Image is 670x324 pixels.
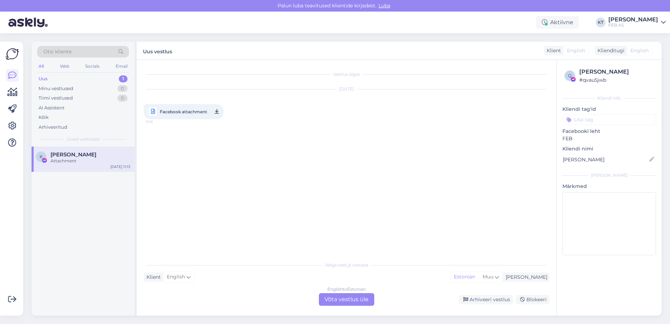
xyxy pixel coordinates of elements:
[562,95,656,101] div: Kliendi info
[319,293,374,306] div: Võta vestlus üle
[544,47,561,54] div: Klient
[117,95,128,102] div: 0
[563,156,648,163] input: Lisa nimi
[160,107,207,116] span: Facebook attachment
[327,286,366,292] div: English to Estonian
[562,183,656,190] p: Märkmed
[562,128,656,135] p: Facebooki leht
[144,86,549,92] div: [DATE]
[143,46,172,55] label: Uus vestlus
[39,75,48,82] div: Uus
[608,22,658,28] div: FEB AS
[67,136,100,142] span: Uued vestlused
[144,71,549,77] div: Vestlus algas
[144,274,161,281] div: Klient
[483,274,493,280] span: Muu
[562,145,656,153] p: Kliendi nimi
[146,117,172,126] span: 11:13
[39,104,64,112] div: AI Assistent
[39,95,73,102] div: Tiimi vestlused
[516,295,549,304] div: Blokeeri
[110,164,130,169] div: [DATE] 11:13
[40,154,43,159] span: K
[562,135,656,142] p: FEB
[114,62,129,71] div: Email
[119,75,128,82] div: 1
[630,47,649,54] span: English
[568,73,572,78] span: q
[562,114,656,125] input: Lisa tag
[608,17,658,22] div: [PERSON_NAME]
[6,47,19,61] img: Askly Logo
[167,273,185,281] span: English
[608,17,666,28] a: [PERSON_NAME]FEB AS
[37,62,45,71] div: All
[117,85,128,92] div: 0
[50,151,96,158] span: Kaido Rao
[579,76,654,84] div: # qvau5jwb
[595,47,624,54] div: Klienditugi
[144,104,224,119] a: Facebook attachment11:13
[579,68,654,76] div: [PERSON_NAME]
[39,124,67,131] div: Arhiveeritud
[39,114,49,121] div: Kõik
[59,62,71,71] div: Web
[562,172,656,178] div: [PERSON_NAME]
[503,274,547,281] div: [PERSON_NAME]
[596,18,606,27] div: KT
[376,2,392,9] span: Luba
[43,48,71,55] span: Otsi kliente
[567,47,585,54] span: English
[459,295,513,304] div: Arhiveeri vestlus
[144,262,549,268] div: Valige keel ja vastake
[562,106,656,113] p: Kliendi tag'id
[84,62,101,71] div: Socials
[450,272,479,282] div: Estonian
[536,16,579,29] div: Aktiivne
[50,158,130,164] div: Attachment
[39,85,73,92] div: Minu vestlused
